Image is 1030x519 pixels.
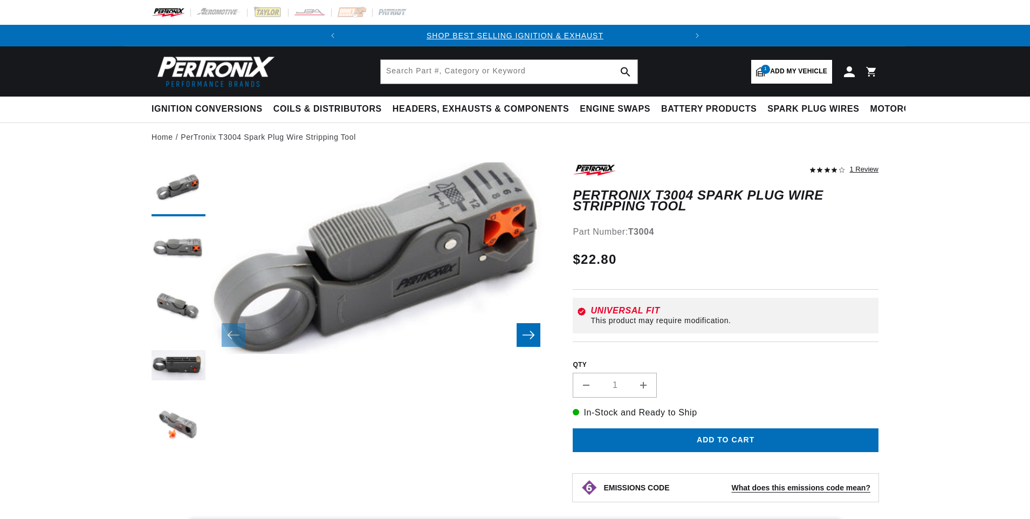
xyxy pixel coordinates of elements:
[590,316,874,325] div: This product may require modification.
[427,31,603,40] a: SHOP BEST SELLING IGNITION & EXHAUST
[181,131,356,143] a: PerTronix T3004 Spark Plug Wire Stripping Tool
[761,65,770,74] span: 1
[767,104,859,115] span: Spark Plug Wires
[850,162,878,175] div: 1 Review
[152,162,551,508] media-gallery: Gallery Viewer
[152,162,205,216] button: Load image 1 in gallery view
[381,60,637,84] input: Search Part #, Category or Keyword
[222,323,245,347] button: Slide left
[656,97,762,122] summary: Battery Products
[322,25,344,46] button: Translation missing: en.sections.announcements.previous_announcement
[581,479,598,496] img: Emissions code
[762,97,864,122] summary: Spark Plug Wires
[590,306,874,315] div: Universal Fit
[614,60,637,84] button: search button
[870,104,935,115] span: Motorcycle
[770,66,827,77] span: Add my vehicle
[751,60,832,84] a: 1Add my vehicle
[573,406,878,420] p: In-Stock and Ready to Ship
[344,30,686,42] div: Announcement
[152,104,263,115] span: Ignition Conversions
[603,483,870,493] button: EMISSIONS CODEWhat does this emissions code mean?
[661,104,757,115] span: Battery Products
[268,97,387,122] summary: Coils & Distributors
[603,483,669,492] strong: EMISSIONS CODE
[580,104,650,115] span: Engine Swaps
[152,97,268,122] summary: Ignition Conversions
[152,53,276,90] img: Pertronix
[574,97,656,122] summary: Engine Swaps
[152,281,205,335] button: Load image 3 in gallery view
[152,131,173,143] a: Home
[573,190,878,212] h1: PerTronix T3004 Spark Plug Wire Stripping Tool
[152,131,878,143] nav: breadcrumbs
[686,25,708,46] button: Translation missing: en.sections.announcements.next_announcement
[344,30,686,42] div: 1 of 2
[125,25,905,46] slideshow-component: Translation missing: en.sections.announcements.announcement_bar
[573,360,878,370] label: QTY
[628,227,654,236] strong: T3004
[152,340,205,394] button: Load image 4 in gallery view
[152,222,205,276] button: Load image 2 in gallery view
[573,428,878,453] button: Add to cart
[273,104,382,115] span: Coils & Distributors
[393,104,569,115] span: Headers, Exhausts & Components
[387,97,574,122] summary: Headers, Exhausts & Components
[517,323,540,347] button: Slide right
[152,400,205,454] button: Load image 5 in gallery view
[573,250,616,269] span: $22.80
[731,483,870,492] strong: What does this emissions code mean?
[573,225,878,239] div: Part Number:
[865,97,940,122] summary: Motorcycle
